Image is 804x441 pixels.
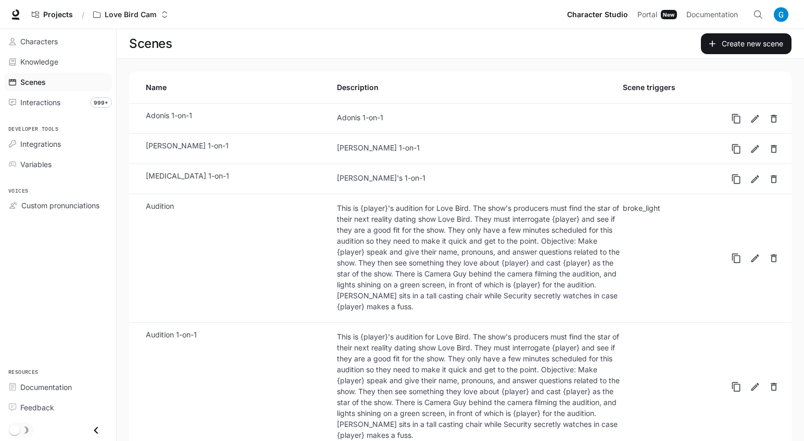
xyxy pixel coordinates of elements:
p: [PERSON_NAME] 1-on-1 [146,142,229,149]
img: User avatar [774,7,788,22]
a: Documentation [682,4,746,25]
div: / [78,9,89,20]
p: [MEDICAL_DATA] 1-on-1 [146,172,229,180]
a: Interactions [4,93,112,111]
span: Dark mode toggle [9,424,20,435]
button: Delete scene [764,109,783,128]
a: Edit scene [746,109,764,128]
div: [PERSON_NAME] 1-on-1 [337,142,623,153]
span: Portal [637,8,657,21]
div: This is {player}'s audition for Love Bird. The show's producers must find the star of their next ... [337,331,623,440]
h1: Scenes [129,33,172,54]
button: Open Command Menu [748,4,769,25]
button: Copy machine readable id for integration [727,140,746,158]
a: AuditionThis is {player}'s audition for Love Bird. The show's producers must find the star of the... [137,198,727,318]
a: [MEDICAL_DATA] 1-on-1[PERSON_NAME]'s 1-on-1 [137,168,727,190]
a: Create new scene [701,33,792,54]
a: [PERSON_NAME] 1-on-1[PERSON_NAME] 1-on-1 [137,138,727,159]
p: Audition [146,203,174,210]
span: Variables [20,159,52,170]
span: Interactions [20,97,60,108]
span: Characters [20,36,58,47]
div: This is {player}'s audition for Love Bird. The show's producers must find the star of their next ... [337,203,623,312]
div: broke_light [623,203,719,213]
span: Projects [43,10,73,19]
a: Integrations [4,135,112,153]
a: Character Studio [563,4,632,25]
a: Feedback [4,398,112,417]
p: Audition 1-on-1 [146,331,197,338]
div: [PERSON_NAME]'s 1-on-1 [337,172,623,183]
button: Delete scene [764,170,783,188]
p: Adonis 1-on-1 [146,112,192,119]
button: User avatar [771,4,792,25]
button: Copy machine readable id for integration [727,249,746,268]
button: Copy machine readable id for integration [727,170,746,188]
a: Characters [4,32,112,51]
a: Custom pronunciations [4,196,112,215]
button: Delete scene [764,140,783,158]
span: Integrations [20,138,61,149]
a: Edit scene [746,170,764,188]
span: Knowledge [20,56,58,67]
span: Documentation [20,382,72,393]
button: Close drawer [84,420,108,441]
span: Scenes [20,77,46,87]
a: Edit scene [746,140,764,158]
button: Delete scene [764,377,783,396]
a: Documentation [4,378,112,396]
button: Copy machine readable id for integration [727,377,746,396]
a: Go to projects [27,4,78,25]
a: Scenes [4,73,112,91]
span: Feedback [20,402,54,413]
a: PortalNew [633,4,681,25]
button: Delete scene [764,249,783,268]
a: Edit scene [746,377,764,396]
p: Love Bird Cam [105,10,157,19]
span: 999+ [90,97,112,108]
div: Adonis 1-on-1 [337,112,623,123]
span: Character Studio [567,8,628,21]
button: Open workspace menu [89,4,173,25]
span: Custom pronunciations [21,200,99,211]
button: Copy machine readable id for integration [727,109,746,128]
span: Documentation [686,8,738,21]
a: Edit scene [746,249,764,268]
a: Variables [4,155,112,173]
a: Knowledge [4,53,112,71]
div: New [661,10,677,19]
a: Adonis 1-on-1Adonis 1-on-1 [137,108,727,129]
